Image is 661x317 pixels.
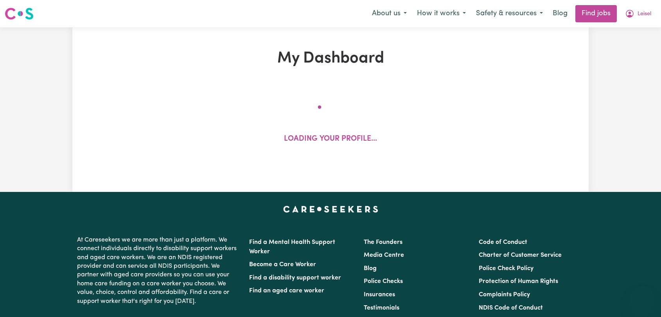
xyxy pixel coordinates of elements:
[630,286,655,311] iframe: Button to launch messaging window
[364,239,402,245] a: The Founders
[284,134,377,145] p: Loading your profile...
[249,261,316,268] a: Become a Care Worker
[249,275,341,281] a: Find a disability support worker
[638,10,651,18] span: Leisel
[364,305,399,311] a: Testimonials
[5,7,34,21] img: Careseekers logo
[77,233,240,309] p: At Careseekers we are more than just a platform. We connect individuals directly to disability su...
[548,5,572,22] a: Blog
[575,5,617,22] a: Find jobs
[283,206,378,212] a: Careseekers home page
[479,305,543,311] a: NDIS Code of Conduct
[471,5,548,22] button: Safety & resources
[364,292,395,298] a: Insurances
[479,252,562,258] a: Charter of Customer Service
[367,5,412,22] button: About us
[364,265,377,272] a: Blog
[479,265,533,272] a: Police Check Policy
[364,278,403,285] a: Police Checks
[479,239,527,245] a: Code of Conduct
[412,5,471,22] button: How it works
[5,5,34,23] a: Careseekers logo
[249,239,335,255] a: Find a Mental Health Support Worker
[364,252,404,258] a: Media Centre
[479,292,530,298] a: Complaints Policy
[620,5,656,22] button: My Account
[163,49,498,68] h1: My Dashboard
[249,288,324,294] a: Find an aged care worker
[479,278,558,285] a: Protection of Human Rights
